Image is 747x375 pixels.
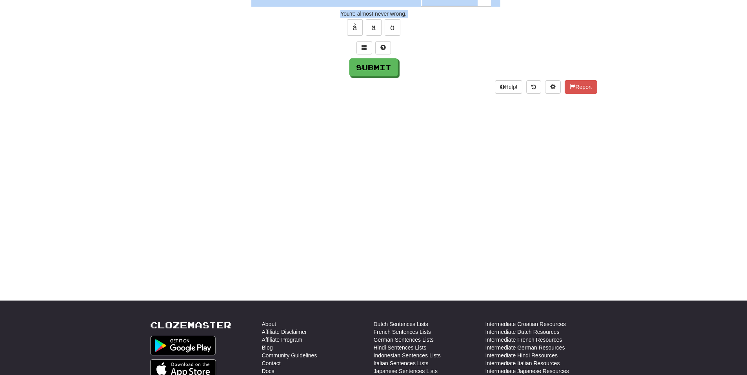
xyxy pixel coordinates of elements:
a: Hindi Sentences Lists [374,344,427,351]
button: Single letter hint - you only get 1 per sentence and score half the points! alt+h [375,41,391,54]
a: Intermediate Italian Resources [485,359,560,367]
a: Intermediate Japanese Resources [485,367,569,375]
button: Switch sentence to multiple choice alt+p [356,41,372,54]
a: Italian Sentences Lists [374,359,429,367]
a: Intermediate Croatian Resources [485,320,566,328]
a: Dutch Sentences Lists [374,320,428,328]
a: Intermediate German Resources [485,344,565,351]
a: Docs [262,367,274,375]
button: Submit [349,58,398,76]
button: Round history (alt+y) [526,80,541,94]
a: Indonesian Sentences Lists [374,351,441,359]
a: Affiliate Disclaimer [262,328,307,336]
div: You're almost never wrong. [150,10,597,18]
a: Intermediate French Resources [485,336,562,344]
a: Community Guidelines [262,351,317,359]
button: ö [385,19,400,36]
a: Intermediate Hindi Resources [485,351,558,359]
a: Affiliate Program [262,336,302,344]
a: Japanese Sentences Lists [374,367,438,375]
button: Report [565,80,597,94]
button: å [347,19,363,36]
a: About [262,320,276,328]
button: ä [366,19,382,36]
button: Help! [495,80,523,94]
a: German Sentences Lists [374,336,434,344]
img: Get it on Google Play [150,336,216,355]
a: Contact [262,359,281,367]
a: Intermediate Dutch Resources [485,328,560,336]
a: Clozemaster [150,320,231,330]
a: French Sentences Lists [374,328,431,336]
a: Blog [262,344,273,351]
